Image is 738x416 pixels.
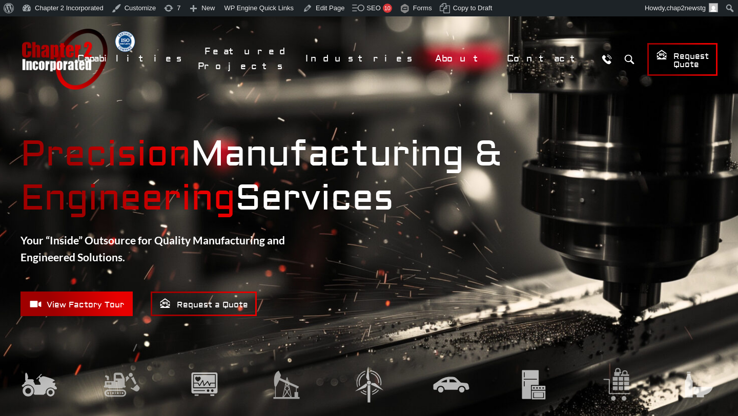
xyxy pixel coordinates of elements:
[71,48,193,70] a: Capabilities
[656,49,709,70] span: Request Quote
[29,298,124,310] span: View Factory Tour
[647,43,717,76] a: Request Quote
[20,292,133,316] a: View Factory Tour
[20,234,285,264] strong: Your “Inside” Outsource for Quality Manufacturing and Engineered Solutions.
[666,4,706,12] span: chap2newstg
[20,133,191,176] mark: Precision
[597,50,616,69] a: Call Us
[198,40,294,77] a: Featured Projects
[500,48,592,70] a: Contact
[620,50,639,69] button: Search
[20,29,108,90] a: Chapter 2 Incorporated
[20,177,235,220] mark: Engineering
[151,292,257,316] a: Request a Quote
[159,298,248,310] span: Request a Quote
[20,133,717,221] strong: Manufacturing & Services
[428,48,495,70] a: About
[299,48,423,70] a: Industries
[383,4,392,13] div: 10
